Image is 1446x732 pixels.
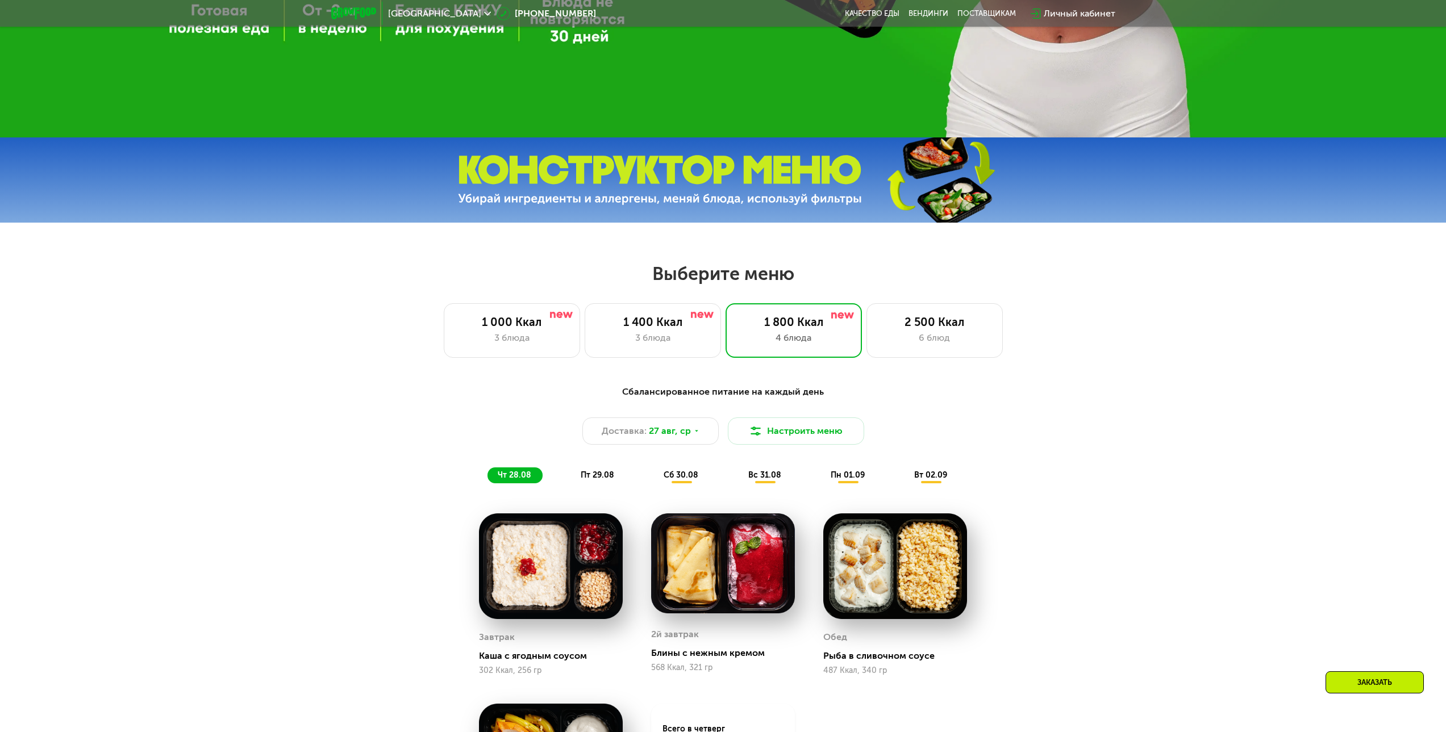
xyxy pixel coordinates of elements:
[823,650,976,662] div: Рыба в сливочном соусе
[479,666,623,675] div: 302 Ккал, 256 гр
[498,470,531,480] span: чт 28.08
[878,331,991,345] div: 6 блюд
[497,7,596,20] a: [PHONE_NUMBER]
[823,666,967,675] div: 487 Ккал, 340 гр
[387,385,1060,399] div: Сбалансированное питание на каждый день
[388,9,481,18] span: [GEOGRAPHIC_DATA]
[1326,671,1424,693] div: Заказать
[823,629,847,646] div: Обед
[479,629,515,646] div: Завтрак
[664,470,698,480] span: сб 30.08
[748,470,781,480] span: вс 31.08
[909,9,948,18] a: Вендинги
[456,315,568,329] div: 1 000 Ккал
[651,647,804,659] div: Блины с нежным кремом
[737,331,850,345] div: 4 блюда
[36,262,1410,285] h2: Выберите меню
[597,331,709,345] div: 3 блюда
[878,315,991,329] div: 2 500 Ккал
[831,470,865,480] span: пн 01.09
[581,470,614,480] span: пт 29.08
[456,331,568,345] div: 3 блюда
[957,9,1016,18] div: поставщикам
[1044,7,1115,20] div: Личный кабинет
[479,650,632,662] div: Каша с ягодным соусом
[649,424,691,438] span: 27 авг, ср
[914,470,947,480] span: вт 02.09
[651,626,699,643] div: 2й завтрак
[737,315,850,329] div: 1 800 Ккал
[651,663,795,672] div: 568 Ккал, 321 гр
[845,9,899,18] a: Качество еды
[597,315,709,329] div: 1 400 Ккал
[728,417,864,445] button: Настроить меню
[602,424,647,438] span: Доставка:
